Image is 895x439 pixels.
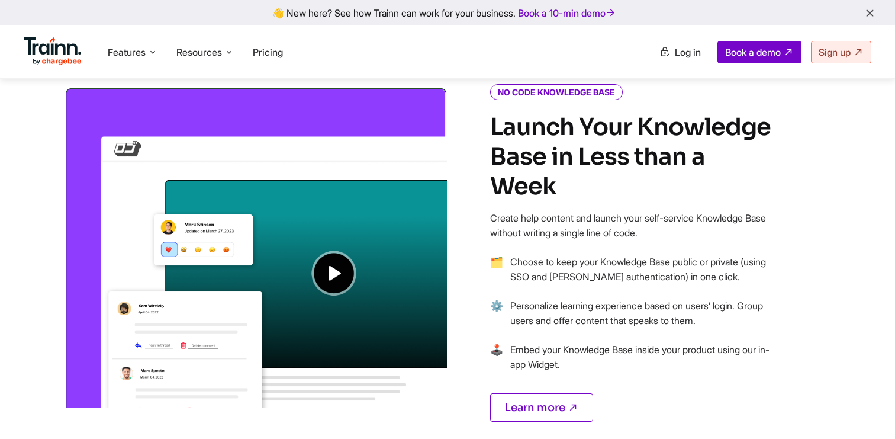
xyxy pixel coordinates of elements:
a: Sign up [811,41,871,63]
p: Personalize learning experience based on users’ login. Group users and offer content that speaks ... [510,299,774,328]
span: Log in [675,46,701,58]
a: Book a 10-min demo [516,5,619,21]
span: → [490,299,503,342]
a: Book a demo [717,41,801,63]
div: 👋 New here? See how Trainn can work for your business. [7,7,888,18]
a: Pricing [253,46,283,58]
p: Embed your Knowledge Base inside your product using our in-app Widget. [510,342,774,372]
p: Choose to keep your Knowledge Base public or private (using SSO and [PERSON_NAME] authentication)... [510,255,774,284]
span: → [490,342,503,386]
span: → [490,255,503,299]
h2: Launch Your Knowledge Base in Less than a Week [490,113,774,201]
span: Resources [176,46,222,59]
span: Sign up [819,46,851,58]
img: Trainn Logo [24,37,82,66]
a: Learn more [490,393,593,422]
span: Features [108,46,146,59]
p: Create help content and launch your self-service Knowledge Base without writing a single line of ... [490,211,774,241]
img: Group videos into a Video Hub [64,86,448,408]
span: Book a demo [725,46,781,58]
i: NO CODE KNOWLEDGE BASE [490,84,623,100]
iframe: Chat Widget [836,382,895,439]
a: Log in [652,41,708,63]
